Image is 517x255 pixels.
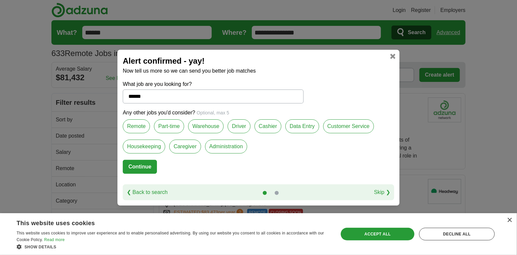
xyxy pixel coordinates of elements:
a: ❮ Back to search [127,188,168,196]
label: Warehouse [188,119,224,133]
div: Close [507,218,512,223]
label: Driver [228,119,251,133]
div: Decline all [419,228,495,240]
p: Any other jobs you'd consider? [123,109,394,117]
button: Continue [123,160,157,174]
label: Caregiver [169,140,201,154]
label: Cashier [255,119,281,133]
span: This website uses cookies to improve user experience and to enable personalised advertising. By u... [17,231,324,242]
div: This website uses cookies [17,217,312,227]
div: Show details [17,243,329,250]
label: Data Entry [285,119,319,133]
label: What job are you looking for? [123,80,304,88]
a: Skip ❯ [374,188,390,196]
a: Read more, opens a new window [44,237,65,242]
label: Customer Service [323,119,374,133]
span: Show details [25,245,56,249]
label: Administration [205,140,247,154]
h2: Alert confirmed - yay! [123,55,394,67]
div: Accept all [341,228,414,240]
span: Optional, max 5 [197,110,229,115]
p: Now tell us more so we can send you better job matches [123,67,394,75]
label: Part-time [154,119,184,133]
label: Housekeeping [123,140,165,154]
label: Remote [123,119,150,133]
